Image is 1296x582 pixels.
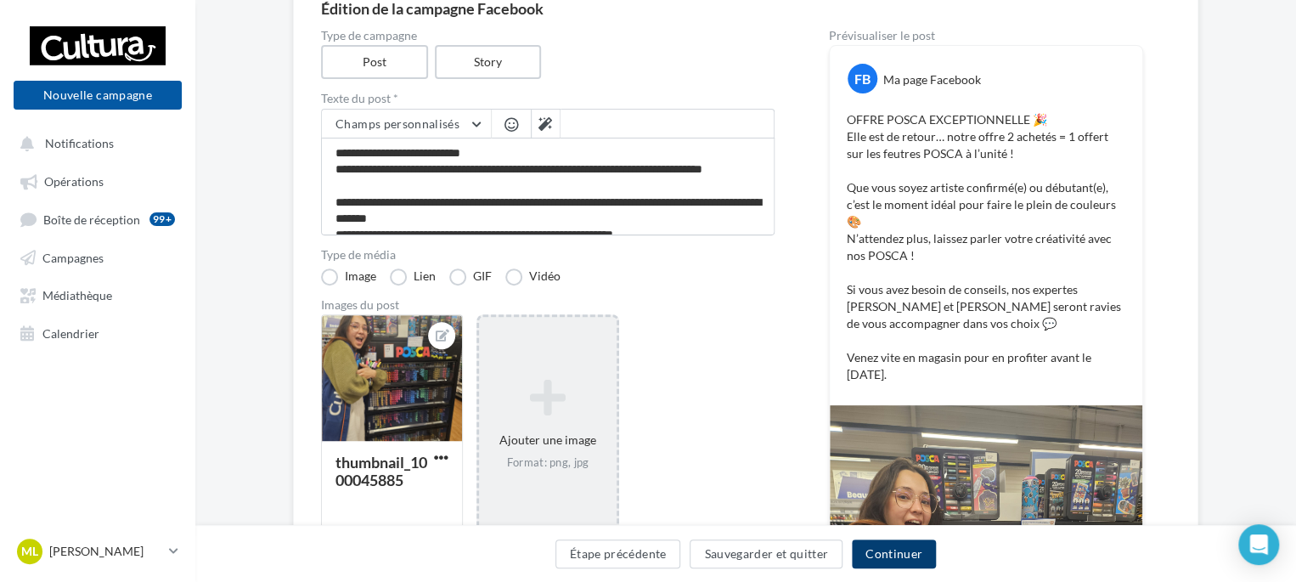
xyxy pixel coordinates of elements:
[321,299,775,311] div: Images du post
[21,543,38,560] span: ML
[335,453,427,489] div: thumbnail_1000045885
[321,93,775,105] label: Texte du post *
[321,30,775,42] label: Type de campagne
[10,127,178,158] button: Notifications
[43,212,140,226] span: Boîte de réception
[44,174,104,189] span: Opérations
[555,540,681,568] button: Étape précédente
[852,540,936,568] button: Continuer
[322,110,491,138] button: Champs personnalisés
[10,203,185,234] a: Boîte de réception99+
[321,249,775,261] label: Type de média
[847,111,1125,383] p: OFFRE POSCA EXCEPTIONNELLE 🎉 Elle est de retour… notre offre 2 achetés = 1 offert sur les feutres...
[42,288,112,302] span: Médiathèque
[10,241,185,272] a: Campagnes
[321,268,376,285] label: Image
[505,268,561,285] label: Vidéo
[883,71,981,88] div: Ma page Facebook
[49,543,162,560] p: [PERSON_NAME]
[149,212,175,226] div: 99+
[14,535,182,568] a: ML [PERSON_NAME]
[435,45,542,79] label: Story
[1238,524,1279,565] div: Open Intercom Messenger
[390,268,436,285] label: Lien
[10,165,185,195] a: Opérations
[829,30,1143,42] div: Prévisualiser le post
[42,325,99,340] span: Calendrier
[690,540,842,568] button: Sauvegarder et quitter
[321,1,1170,16] div: Édition de la campagne Facebook
[10,317,185,348] a: Calendrier
[45,136,114,150] span: Notifications
[14,81,182,110] button: Nouvelle campagne
[321,45,428,79] label: Post
[10,279,185,309] a: Médiathèque
[335,116,459,131] span: Champs personnalisés
[449,268,492,285] label: GIF
[42,250,104,264] span: Campagnes
[848,64,877,93] div: FB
